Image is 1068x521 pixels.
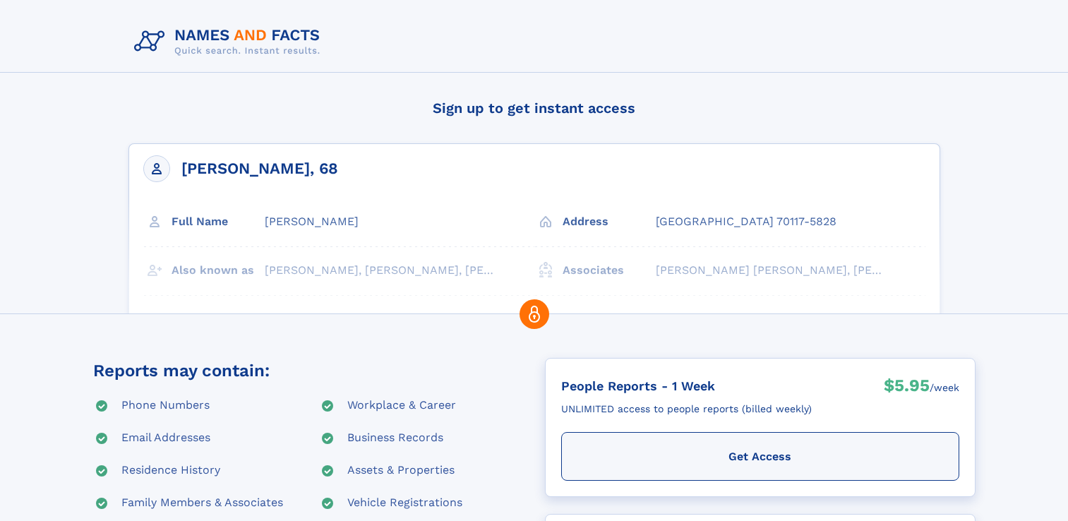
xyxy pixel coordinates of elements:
[93,358,270,383] div: Reports may contain:
[561,374,812,397] div: People Reports - 1 Week
[121,397,210,414] div: Phone Numbers
[347,462,455,479] div: Assets & Properties
[128,87,940,129] h4: Sign up to get instant access
[121,430,210,447] div: Email Addresses
[884,374,930,401] div: $5.95
[347,397,456,414] div: Workplace & Career
[561,397,812,421] div: UNLIMITED access to people reports (billed weekly)
[347,430,443,447] div: Business Records
[128,23,332,61] img: Logo Names and Facts
[121,462,220,479] div: Residence History
[121,495,283,512] div: Family Members & Associates
[930,374,959,401] div: /week
[347,495,462,512] div: Vehicle Registrations
[561,432,959,481] div: Get Access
